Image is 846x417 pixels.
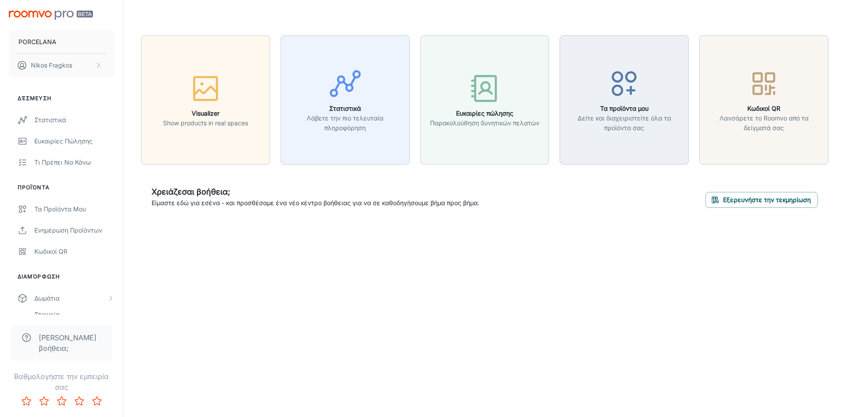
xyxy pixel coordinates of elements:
p: Λάβετε την πιο τελευταία πληροφόρηση [286,113,404,133]
button: PORCELANA [9,30,114,53]
div: Ευκαιρίες πώλησης [34,136,114,146]
p: Nikos Fragkos [31,60,72,70]
a: ΣτατιστικάΛάβετε την πιο τελευταία πληροφόρηση [281,95,410,104]
img: Roomvo PRO Beta [9,11,93,20]
button: Ευκαιρίες πώλησηςΠαρακολούθηση δυνητικών πελατών [420,35,549,165]
p: Είμαστε εδώ για εσένα - και προσθέσαμε ένα νέο κέντρο βοήθειας για να σε καθοδηγήσουμε βήμα προς ... [152,198,479,208]
button: Εξερευνήστε την τεκμηρίωση [705,192,818,208]
a: Εξερευνήστε την τεκμηρίωση [705,195,818,203]
button: VisualizerShow products in real spaces [141,35,270,165]
div: Τι πρέπει να κάνω [34,158,114,167]
a: Κωδικοί QRΛανσάρετε το Roomvo από τα δείγματά σας [699,95,828,104]
h6: Στατιστικά [286,104,404,113]
h6: Τα προϊόντα μου [565,104,683,113]
h6: Χρειάζεσαι βοήθεια; [152,186,479,198]
p: Λανσάρετε το Roomvo από τα δείγματά σας [705,113,823,133]
button: ΣτατιστικάΛάβετε την πιο τελευταία πληροφόρηση [281,35,410,165]
h6: Κωδικοί QR [705,104,823,113]
button: Nikos Fragkos [9,54,114,77]
div: Τα προϊόντα μου [34,204,114,214]
h6: Ευκαιρίες πώλησης [430,109,539,118]
div: Στατιστικά [34,115,114,125]
a: Τα προϊόντα μουΔείτε και διαχειριστείτε όλα τα προϊόντα σας [560,95,689,104]
a: Ευκαιρίες πώλησηςΠαρακολούθηση δυνητικών πελατών [420,95,549,104]
div: Ενημέρωση Προϊόντων [34,225,114,235]
p: Δείτε και διαχειριστείτε όλα τα προϊόντα σας [565,113,683,133]
button: Τα προϊόντα μουΔείτε και διαχειριστείτε όλα τα προϊόντα σας [560,35,689,165]
p: PORCELANA [19,37,56,47]
p: Παρακολούθηση δυνητικών πελατών [430,118,539,128]
button: Κωδικοί QRΛανσάρετε το Roomvo από τα δείγματά σας [699,35,828,165]
h6: Visualizer [163,109,248,118]
p: Show products in real spaces [163,118,248,128]
div: Κωδικοί QR [34,247,114,256]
